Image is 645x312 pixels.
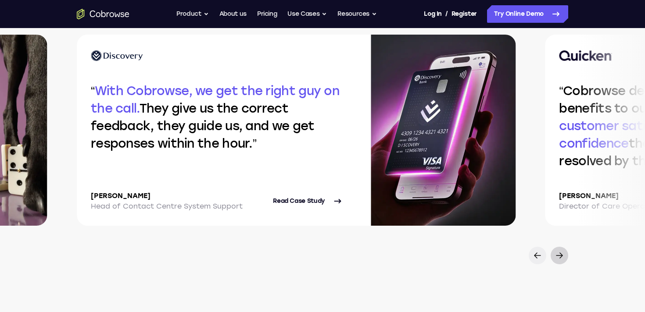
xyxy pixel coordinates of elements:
[91,83,339,151] q: They give us the correct feedback, they guide us, and we get responses within the hour.
[77,9,129,19] a: Go to the home page
[287,5,327,23] button: Use Cases
[559,50,612,61] img: Quicken logo
[273,191,343,212] a: Read Case Study
[176,5,209,23] button: Product
[91,201,243,212] p: Head of Contact Centre System Support
[424,5,441,23] a: Log In
[219,5,247,23] a: About us
[337,5,377,23] button: Resources
[371,35,516,226] img: Case study
[91,191,243,201] p: [PERSON_NAME]
[487,5,568,23] a: Try Online Demo
[91,50,143,61] img: Discovery Bank logo
[257,5,277,23] a: Pricing
[91,83,339,116] span: With Cobrowse, we get the right guy on the call.
[451,5,477,23] a: Register
[445,9,448,19] span: /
